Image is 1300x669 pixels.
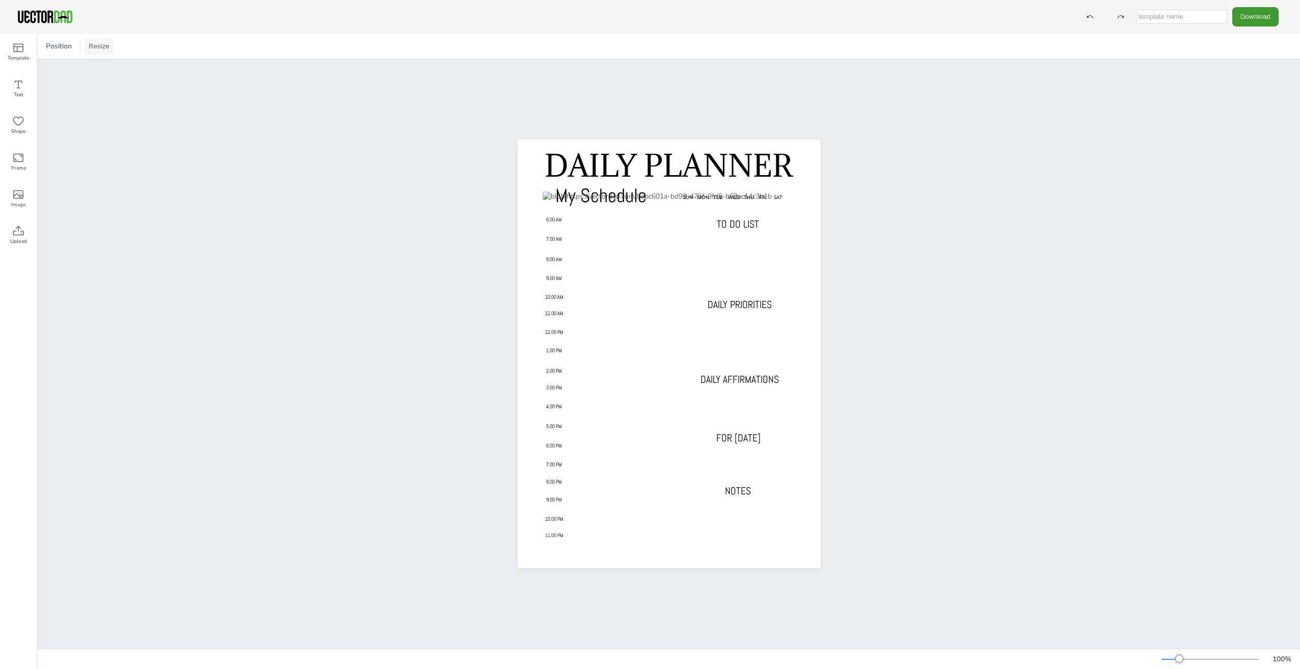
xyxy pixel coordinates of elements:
[546,216,562,223] span: 6.00 AM
[700,373,779,386] span: DAILY AFFIRMATIONS
[546,275,562,282] span: 9.00 AM
[545,294,563,300] span: 10.00 AM
[545,329,563,336] span: 12.00 PM
[545,310,563,317] span: 11.00 AM
[11,127,25,135] span: Shape
[10,237,27,245] span: Upload
[11,164,26,172] span: Frame
[545,532,563,539] span: 11.00 PM
[8,54,29,62] span: Template
[546,368,562,374] span: 2.00 PM
[546,442,562,449] span: 6.00 PM
[546,403,562,410] span: 4.00 PM
[546,479,562,485] span: 8.00 PM
[1136,10,1227,24] input: template name
[546,384,562,391] span: 3.00 PM
[708,298,772,311] span: DAILY PRIORITIES
[717,217,759,231] span: TO DO LIST
[85,38,114,54] button: Resize
[11,201,25,209] span: Image
[546,461,562,468] span: 7.00 PM
[546,347,562,354] span: 1.00 PM
[545,516,563,522] span: 10.00 PM
[546,236,562,242] span: 7.00 AM
[546,496,562,503] span: 9.00 PM
[555,183,646,208] span: My Schedule
[16,9,74,24] img: VectorDad-1.png
[546,423,562,430] span: 5.00 PM
[545,146,793,185] span: DAILY PLANNER
[14,91,23,99] span: Text
[716,431,761,444] span: FOR [DATE]
[546,256,562,263] span: 8.00 AM
[44,41,74,51] span: Position
[1269,654,1294,664] div: 100 %
[683,194,782,201] span: SUN MON TUE WED THU FRI SAT
[725,484,751,497] span: NOTES
[1232,7,1279,26] button: Download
